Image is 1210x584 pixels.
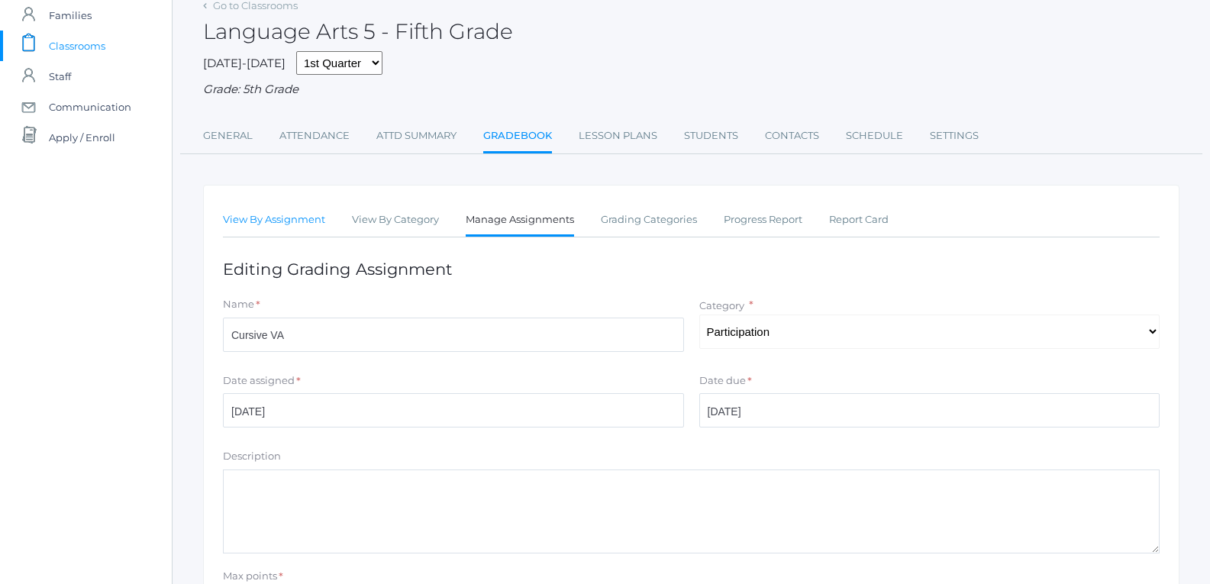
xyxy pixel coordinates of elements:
[203,81,1179,98] div: Grade: 5th Grade
[765,121,819,151] a: Contacts
[579,121,657,151] a: Lesson Plans
[466,205,574,237] a: Manage Assignments
[223,260,1160,278] h1: Editing Grading Assignment
[699,373,746,389] label: Date due
[601,205,697,235] a: Grading Categories
[49,92,131,122] span: Communication
[930,121,979,151] a: Settings
[203,56,286,70] span: [DATE]-[DATE]
[49,122,115,153] span: Apply / Enroll
[223,205,325,235] a: View By Assignment
[223,569,277,584] label: Max points
[223,373,295,389] label: Date assigned
[203,20,513,44] h2: Language Arts 5 - Fifth Grade
[49,31,105,61] span: Classrooms
[223,449,281,464] label: Description
[352,205,439,235] a: View By Category
[684,121,738,151] a: Students
[203,121,253,151] a: General
[279,121,350,151] a: Attendance
[846,121,903,151] a: Schedule
[223,297,254,312] label: Name
[49,61,71,92] span: Staff
[724,205,802,235] a: Progress Report
[829,205,889,235] a: Report Card
[483,121,552,153] a: Gradebook
[699,299,744,311] label: Category
[376,121,457,151] a: Attd Summary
